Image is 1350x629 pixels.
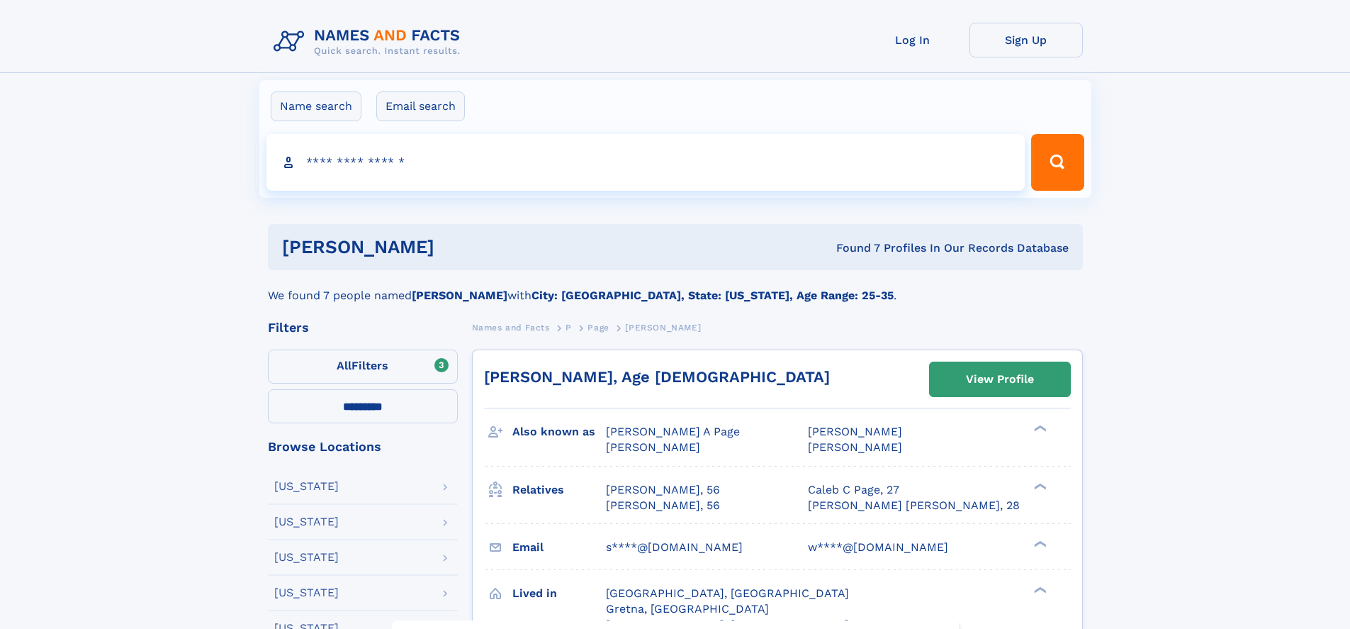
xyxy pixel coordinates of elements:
[282,238,636,256] h1: [PERSON_NAME]
[566,323,572,333] span: P
[606,602,769,616] span: Gretna, [GEOGRAPHIC_DATA]
[966,363,1034,396] div: View Profile
[274,552,339,563] div: [US_STATE]
[808,482,899,498] a: Caleb C Page, 27
[1030,482,1047,491] div: ❯
[1030,424,1047,433] div: ❯
[268,23,472,61] img: Logo Names and Facts
[606,482,720,498] a: [PERSON_NAME], 56
[1031,134,1084,191] button: Search Button
[606,586,849,600] span: [GEOGRAPHIC_DATA], [GEOGRAPHIC_DATA]
[271,91,361,121] label: Name search
[268,440,458,453] div: Browse Locations
[808,498,1020,513] a: [PERSON_NAME] [PERSON_NAME], 28
[274,481,339,492] div: [US_STATE]
[472,318,550,336] a: Names and Facts
[1030,539,1047,548] div: ❯
[512,478,606,502] h3: Relatives
[930,362,1070,396] a: View Profile
[268,270,1083,304] div: We found 7 people named with .
[587,318,609,336] a: Page
[856,23,969,57] a: Log In
[808,425,902,438] span: [PERSON_NAME]
[274,516,339,528] div: [US_STATE]
[274,587,339,599] div: [US_STATE]
[412,289,507,302] b: [PERSON_NAME]
[268,350,458,384] label: Filters
[531,289,894,302] b: City: [GEOGRAPHIC_DATA], State: [US_STATE], Age Range: 25-35
[268,321,458,334] div: Filters
[587,323,609,333] span: Page
[606,440,700,454] span: [PERSON_NAME]
[808,440,902,454] span: [PERSON_NAME]
[566,318,572,336] a: P
[512,535,606,560] h3: Email
[635,240,1069,256] div: Found 7 Profiles In Our Records Database
[376,91,465,121] label: Email search
[606,498,720,513] a: [PERSON_NAME], 56
[266,134,1025,191] input: search input
[512,581,606,606] h3: Lived in
[1030,585,1047,594] div: ❯
[606,425,740,438] span: [PERSON_NAME] A Page
[337,359,351,372] span: All
[625,323,701,333] span: [PERSON_NAME]
[969,23,1083,57] a: Sign Up
[512,420,606,444] h3: Also known as
[484,368,830,386] a: [PERSON_NAME], Age [DEMOGRAPHIC_DATA]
